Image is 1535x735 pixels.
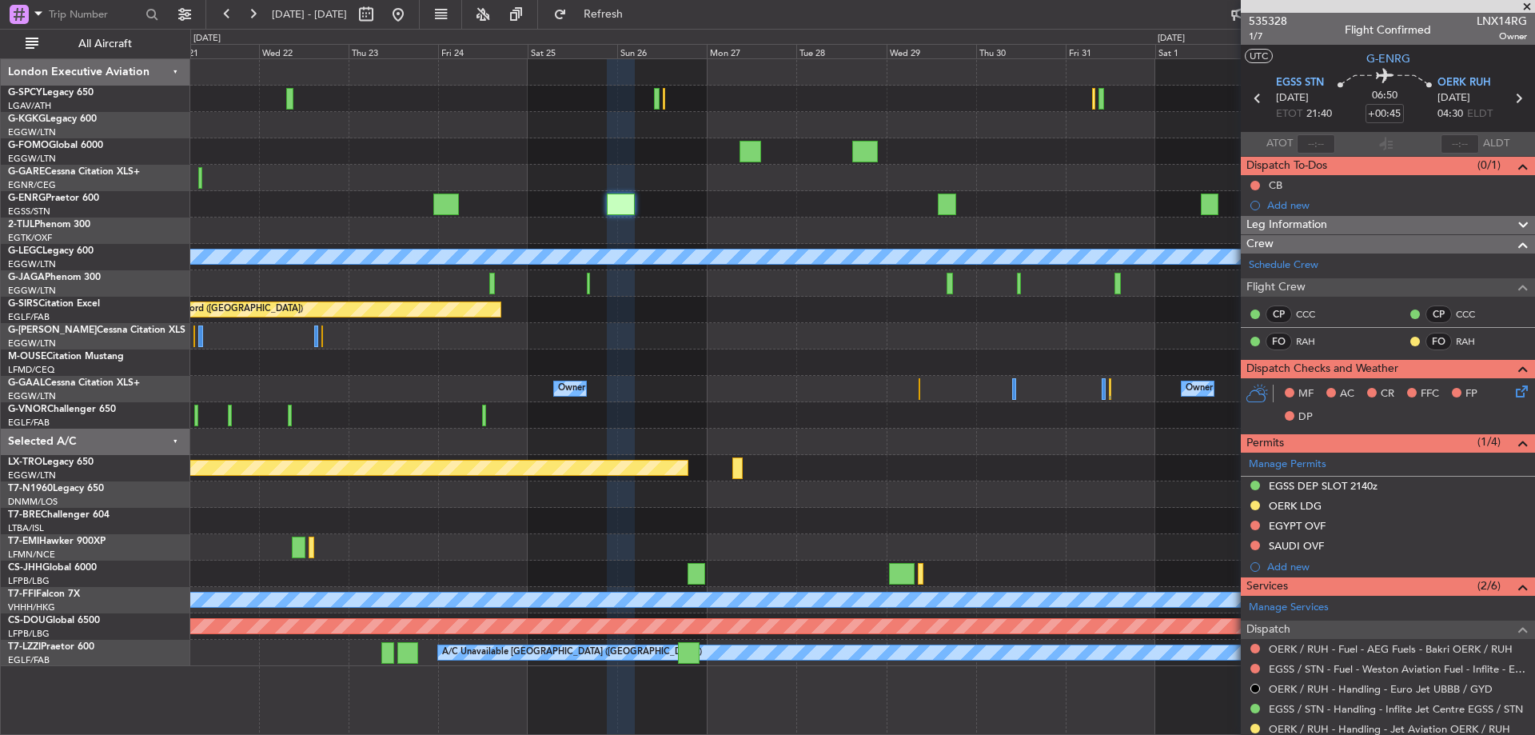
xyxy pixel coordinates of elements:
a: M-OUSECitation Mustang [8,352,124,362]
span: Dispatch To-Dos [1246,157,1327,175]
a: G-JAGAPhenom 300 [8,273,101,282]
span: Permits [1246,434,1284,453]
span: T7-LZZI [8,642,41,652]
a: EGGW/LTN [8,285,56,297]
a: RAH [1456,334,1492,349]
span: (0/1) [1477,157,1501,174]
a: Manage Permits [1249,457,1326,473]
a: G-GAALCessna Citation XLS+ [8,378,140,388]
a: OERK / RUH - Handling - Euro Jet UBBB / GYD [1269,682,1493,696]
span: ATOT [1266,136,1293,152]
a: G-VNORChallenger 650 [8,405,116,414]
a: G-ENRGPraetor 600 [8,194,99,203]
a: EGGW/LTN [8,126,56,138]
div: Add new [1267,198,1527,212]
span: T7-N1960 [8,484,53,493]
a: OERK / RUH - Fuel - AEG Fuels - Bakri OERK / RUH [1269,642,1513,656]
a: LFMD/CEQ [8,364,54,376]
a: EGGW/LTN [8,258,56,270]
span: G-GAAL [8,378,45,388]
div: FO [1266,333,1292,350]
span: T7-EMI [8,537,39,546]
a: 2-TIJLPhenom 300 [8,220,90,230]
span: 535328 [1249,13,1287,30]
span: Services [1246,577,1288,596]
span: ETOT [1276,106,1302,122]
div: CP [1266,306,1292,323]
div: Tue 21 [169,44,259,58]
a: CS-DOUGlobal 6500 [8,616,100,625]
span: FFC [1421,386,1439,402]
span: M-OUSE [8,352,46,362]
a: G-SIRSCitation Excel [8,299,100,309]
input: Trip Number [49,2,141,26]
a: EGTK/OXF [8,232,52,244]
div: Thu 30 [976,44,1066,58]
a: G-SPCYLegacy 650 [8,88,94,98]
span: G-KGKG [8,114,46,124]
div: CP [1425,306,1452,323]
div: Sun 26 [617,44,707,58]
div: [DATE] [193,32,221,46]
a: VHHH/HKG [8,601,55,613]
span: G-GARE [8,167,45,177]
a: EGLF/FAB [8,417,50,429]
a: LGAV/ATH [8,100,51,112]
div: Flight Confirmed [1345,22,1431,38]
div: [DATE] [1158,32,1185,46]
a: EGSS / STN - Fuel - Weston Aviation Fuel - Inflite - EGSS / STN [1269,662,1527,676]
div: FO [1425,333,1452,350]
span: G-LEGC [8,246,42,256]
span: 21:40 [1306,106,1332,122]
a: T7-FFIFalcon 7X [8,589,80,599]
span: G-ENRG [1366,50,1410,67]
div: Planned Maint Oxford ([GEOGRAPHIC_DATA]) [114,298,303,322]
div: Mon 27 [707,44,796,58]
span: [DATE] [1276,90,1309,106]
div: Owner [1186,377,1213,401]
button: All Aircraft [18,31,173,57]
a: CS-JHHGlobal 6000 [8,563,97,573]
span: EGSS STN [1276,75,1324,91]
a: EGGW/LTN [8,469,56,481]
span: T7-BRE [8,510,41,520]
button: Refresh [546,2,642,27]
div: EGSS DEP SLOT 2140z [1269,479,1378,493]
span: G-[PERSON_NAME] [8,326,97,335]
span: 04:30 [1437,106,1463,122]
div: Add new [1267,560,1527,573]
span: CS-DOU [8,616,46,625]
div: EGYPT OVF [1269,519,1326,533]
span: OERK RUH [1437,75,1491,91]
input: --:-- [1297,134,1335,154]
span: AC [1340,386,1354,402]
span: G-ENRG [8,194,46,203]
a: EGSS / STN - Handling - Inflite Jet Centre EGSS / STN [1269,702,1523,716]
span: G-SPCY [8,88,42,98]
div: OERK LDG [1269,499,1322,513]
span: G-JAGA [8,273,45,282]
span: LX-TRO [8,457,42,467]
div: Fri 31 [1066,44,1155,58]
a: EGGW/LTN [8,338,56,350]
a: T7-EMIHawker 900XP [8,537,106,546]
a: LFPB/LBG [8,628,50,640]
span: T7-FFI [8,589,36,599]
a: EGLF/FAB [8,311,50,323]
span: 06:50 [1372,88,1397,104]
a: EGLF/FAB [8,654,50,666]
a: T7-N1960Legacy 650 [8,484,104,493]
span: G-SIRS [8,299,38,309]
span: (1/4) [1477,433,1501,450]
a: CCC [1456,307,1492,322]
a: EGSS/STN [8,206,50,218]
span: Refresh [570,9,637,20]
span: FP [1465,386,1477,402]
span: Crew [1246,235,1274,254]
span: G-VNOR [8,405,47,414]
span: 1/7 [1249,30,1287,43]
div: Wed 29 [887,44,976,58]
div: Fri 24 [438,44,528,58]
span: DP [1298,409,1313,425]
a: G-LEGCLegacy 600 [8,246,94,256]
